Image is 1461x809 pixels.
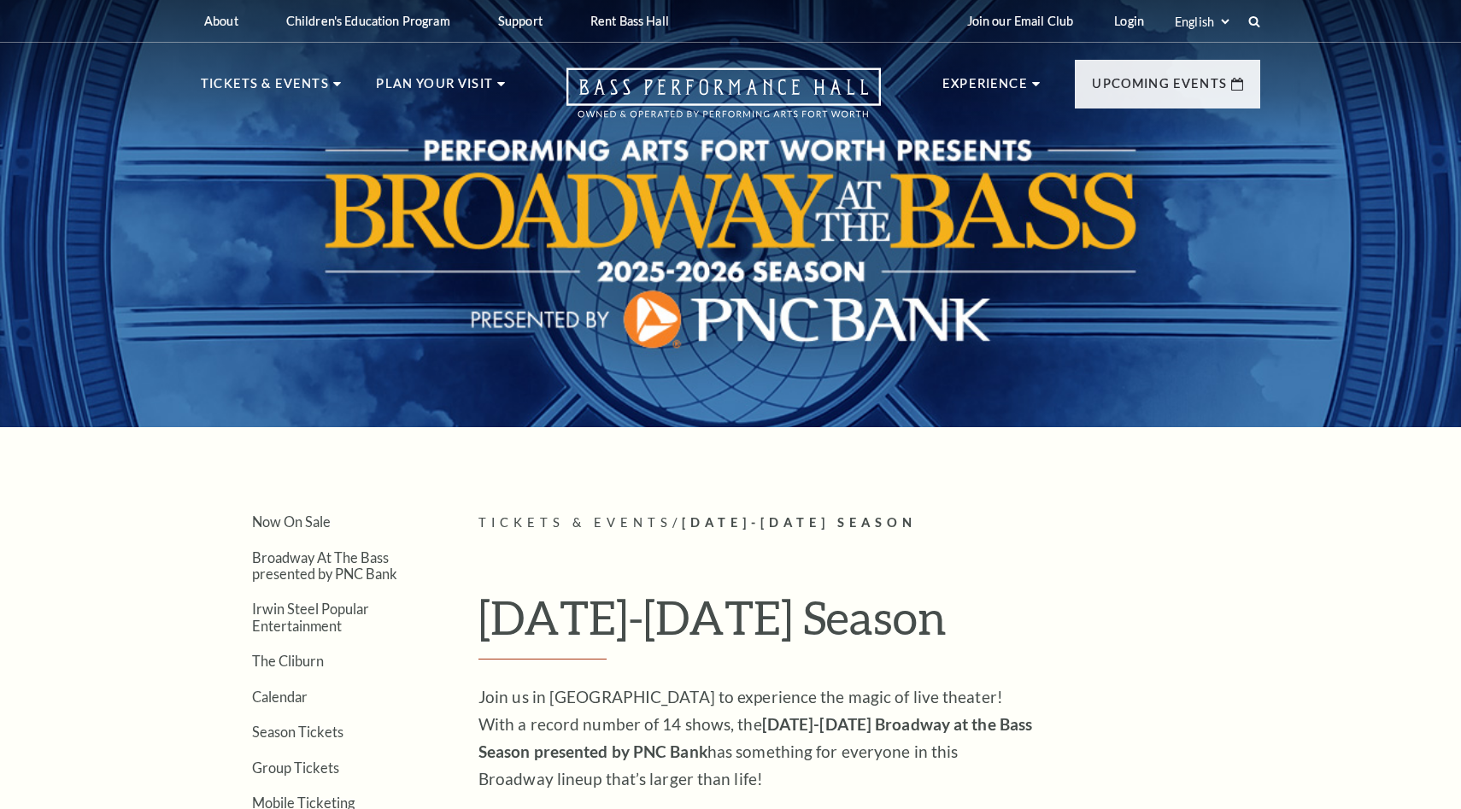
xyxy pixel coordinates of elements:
[478,683,1034,793] p: Join us in [GEOGRAPHIC_DATA] to experience the magic of live theater! With a record number of 14 ...
[201,73,329,104] p: Tickets & Events
[252,759,339,776] a: Group Tickets
[478,714,1032,761] strong: [DATE]-[DATE] Broadway at the Bass Season presented by PNC Bank
[204,14,238,28] p: About
[252,689,308,705] a: Calendar
[498,14,543,28] p: Support
[942,73,1028,104] p: Experience
[1171,14,1232,30] select: Select:
[1092,73,1227,104] p: Upcoming Events
[478,513,1260,534] p: /
[252,601,369,633] a: Irwin Steel Popular Entertainment
[252,513,331,530] a: Now On Sale
[478,589,1260,660] h1: [DATE]-[DATE] Season
[286,14,450,28] p: Children's Education Program
[478,515,672,530] span: Tickets & Events
[252,549,397,582] a: Broadway At The Bass presented by PNC Bank
[376,73,493,104] p: Plan Your Visit
[590,14,669,28] p: Rent Bass Hall
[252,653,324,669] a: The Cliburn
[252,724,343,740] a: Season Tickets
[682,515,917,530] span: [DATE]-[DATE] Season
